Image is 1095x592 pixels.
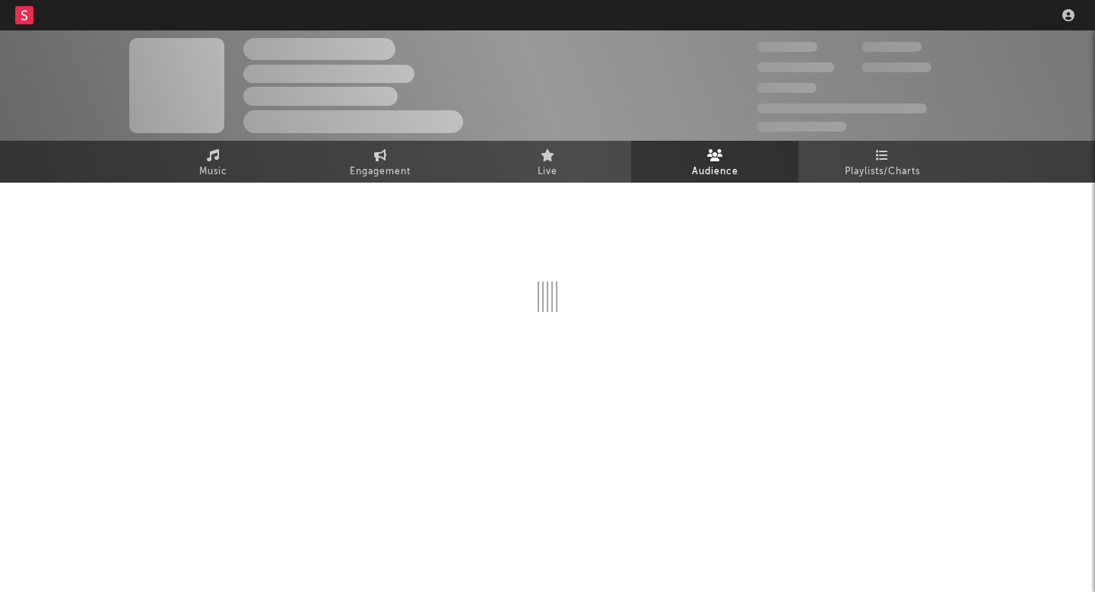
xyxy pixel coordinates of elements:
[845,163,920,181] span: Playlists/Charts
[798,141,966,183] a: Playlists/Charts
[862,62,932,72] span: 1,000,000
[129,141,297,183] a: Music
[757,42,817,52] span: 300,000
[757,103,927,113] span: 50,000,000 Monthly Listeners
[757,83,817,93] span: 100,000
[862,42,922,52] span: 100,000
[631,141,798,183] a: Audience
[757,62,834,72] span: 50,000,000
[757,122,846,132] span: Jump Score: 85.0
[199,163,227,181] span: Music
[350,163,411,181] span: Engagement
[464,141,631,183] a: Live
[692,163,738,181] span: Audience
[538,163,557,181] span: Live
[297,141,464,183] a: Engagement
